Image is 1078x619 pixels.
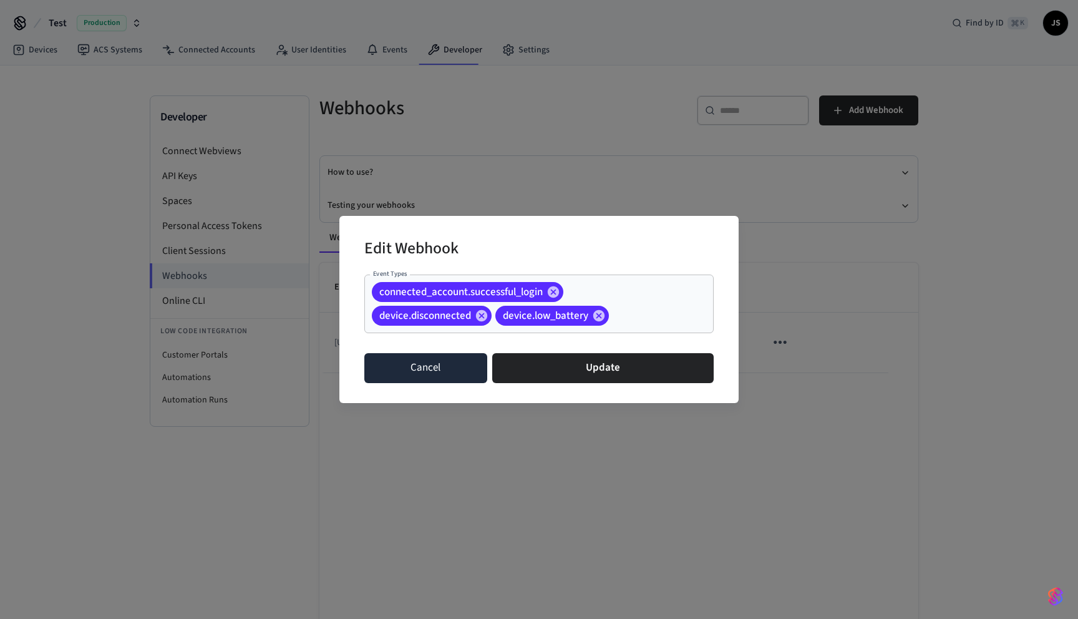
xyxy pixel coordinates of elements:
[495,309,596,322] span: device.low_battery
[364,231,459,269] h2: Edit Webhook
[373,269,407,278] label: Event Types
[372,306,492,326] div: device.disconnected
[364,353,487,383] button: Cancel
[1048,587,1063,607] img: SeamLogoGradient.69752ec5.svg
[372,286,550,298] span: connected_account.successful_login
[372,282,563,302] div: connected_account.successful_login
[495,306,609,326] div: device.low_battery
[372,309,478,322] span: device.disconnected
[492,353,714,383] button: Update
